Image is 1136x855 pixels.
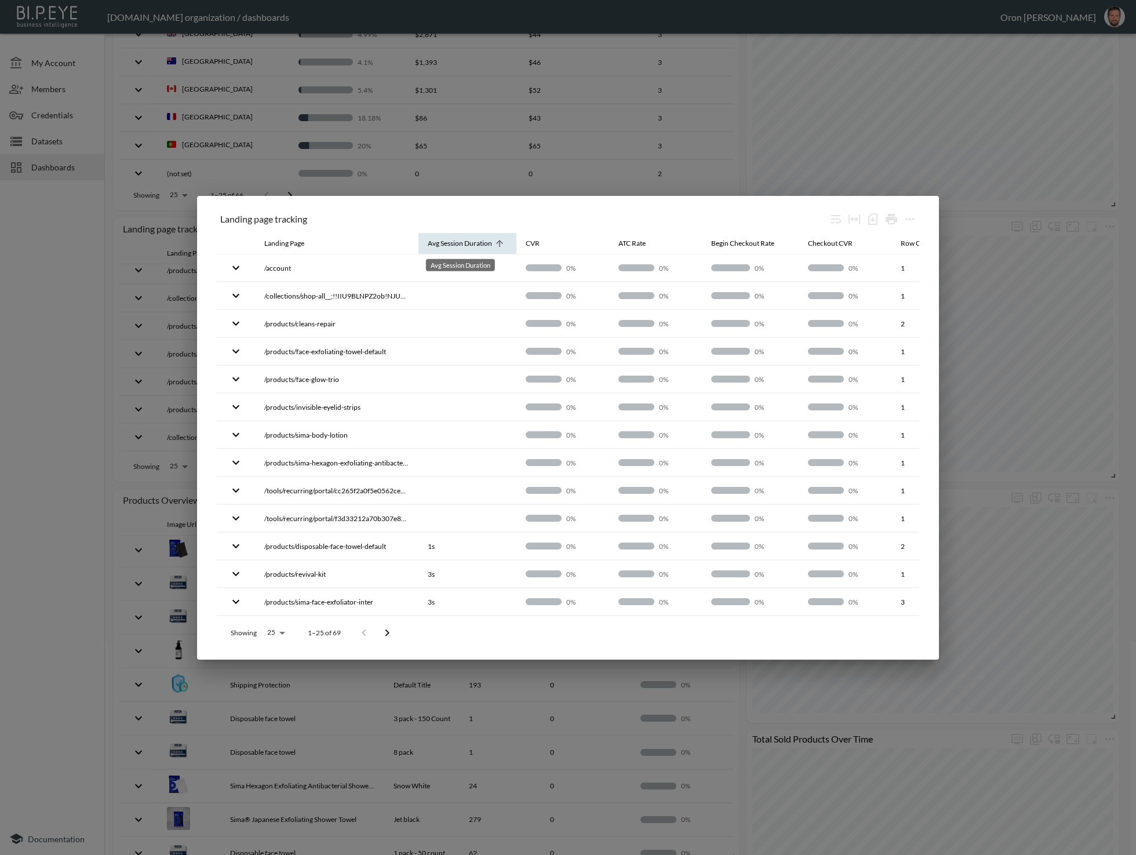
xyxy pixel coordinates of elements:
[526,347,600,356] div: 0/100 (0%)
[711,458,789,468] div: 0/100 (0%)
[255,366,418,393] th: /products/face-glow-trio
[255,616,418,643] th: /products/essential-hygiene-kit
[255,421,418,449] th: /products/sima-body-lotion
[659,541,693,551] p: 0%
[255,282,418,310] th: /collections/shop-all__;!!IIU9BLNPZ2ob!NJURG7syc9ka_lrE009FhjzohLhAU-5oMwCYMm3bhM51kPJZhRW7Ky44ZS...
[755,430,789,440] p: 0%
[711,374,789,384] div: 0/100 (0%)
[659,569,693,579] p: 0%
[891,616,959,643] th: 3
[526,569,600,579] div: 0/100 (0%)
[526,486,600,496] div: 0/100 (0%)
[264,237,319,250] span: Landing Page
[659,291,693,301] p: 0%
[849,374,882,384] p: 0%
[566,347,600,356] p: 0%
[526,291,600,301] div: 0/100 (0%)
[566,458,600,468] p: 0%
[711,237,789,250] span: Begin Checkout Rate
[659,402,693,412] p: 0%
[255,505,418,532] th: /tools/recurring/portal/f3d33212a70b307e85098a8af850a0/schedule
[255,588,418,616] th: /products/sima-face-exfoliator-inter
[526,237,555,250] span: CVR
[255,394,418,421] th: /products/invisible-eyelid-strips
[226,286,246,305] button: expand row
[755,458,789,468] p: 0%
[808,486,882,496] div: 0/100 (0%)
[711,514,789,523] div: 0/100 (0%)
[849,514,882,523] p: 0%
[566,402,600,412] p: 0%
[849,458,882,468] p: 0%
[264,237,304,250] div: Landing Page
[711,541,789,551] div: 0/100 (0%)
[231,628,257,638] p: Showing
[618,237,646,250] div: ATC Rate
[255,254,418,282] th: /account
[882,210,901,228] div: Print
[566,541,600,551] p: 0%
[755,319,789,329] p: 0%
[755,374,789,384] p: 0%
[659,430,693,440] p: 0%
[808,319,882,329] div: 0/100 (0%)
[755,514,789,523] p: 0%
[226,564,246,584] button: expand row
[755,263,789,273] p: 0%
[618,319,693,329] div: 0/100 (0%)
[618,347,693,356] div: 0/100 (0%)
[891,449,959,476] th: 1
[255,449,418,476] th: /products/sima-hexagon-exfoliating-antibacterial-washcloth
[891,505,959,532] th: 1
[755,347,789,356] p: 0%
[849,263,882,273] p: 0%
[428,237,507,250] span: Avg Session Duration
[849,541,882,551] p: 0%
[659,597,693,607] p: 0%
[849,291,882,301] p: 0%
[755,402,789,412] p: 0%
[226,314,246,333] button: expand row
[566,486,600,496] p: 0%
[659,486,693,496] p: 0%
[526,374,600,384] div: 0/100 (0%)
[891,561,959,588] th: 1
[659,374,693,384] p: 0%
[255,533,418,560] th: /products/disposable-face-towel-default
[526,263,600,273] div: 0/100 (0%)
[849,402,882,412] p: 0%
[618,486,693,496] div: 0/100 (0%)
[618,402,693,412] div: 0/100 (0%)
[808,347,882,356] div: 0/100 (0%)
[255,561,418,588] th: /products/revival-kit
[849,486,882,496] p: 0%
[891,282,959,310] th: 1
[849,569,882,579] p: 0%
[891,394,959,421] th: 1
[226,592,246,612] button: expand row
[618,430,693,440] div: 0/100 (0%)
[566,263,600,273] p: 0%
[255,310,418,337] th: /products/cleans-repair
[226,397,246,417] button: expand row
[526,514,600,523] div: 0/100 (0%)
[526,458,600,468] div: 0/100 (0%)
[755,569,789,579] p: 0%
[711,430,789,440] div: 0/100 (0%)
[566,569,600,579] p: 0%
[808,237,868,250] span: Checkout CVR
[261,625,289,640] div: 25
[618,541,693,551] div: 0/100 (0%)
[418,588,516,616] th: 3s
[226,508,246,528] button: expand row
[808,541,882,551] div: 0/100 (0%)
[566,374,600,384] p: 0%
[849,430,882,440] p: 0%
[901,237,950,250] span: Row Count
[566,597,600,607] p: 0%
[808,514,882,523] div: 0/100 (0%)
[618,458,693,468] div: 0/100 (0%)
[808,597,882,607] div: 0/100 (0%)
[226,536,246,556] button: expand row
[711,291,789,301] div: 0/100 (0%)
